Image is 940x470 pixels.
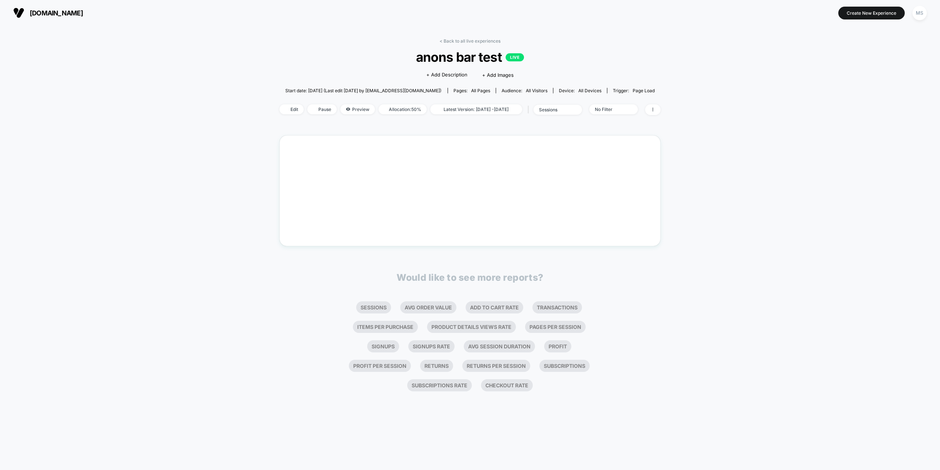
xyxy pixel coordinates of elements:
[613,88,655,93] div: Trigger:
[633,88,655,93] span: Page Load
[279,104,304,114] span: Edit
[910,6,929,21] button: MS
[838,7,905,19] button: Create New Experience
[379,104,427,114] span: Allocation: 50%
[307,104,337,114] span: Pause
[464,340,535,352] li: Avg Session Duration
[13,7,24,18] img: Visually logo
[578,88,601,93] span: all devices
[595,107,624,112] div: No Filter
[471,88,490,93] span: all pages
[553,88,607,93] span: Device:
[30,9,83,17] span: [DOMAIN_NAME]
[532,301,582,313] li: Transactions
[544,340,571,352] li: Profit
[539,107,568,112] div: sessions
[367,340,399,352] li: Signups
[397,272,543,283] p: Would like to see more reports?
[407,379,472,391] li: Subscriptions Rate
[453,88,490,93] div: Pages:
[285,88,441,93] span: Start date: [DATE] (Last edit [DATE] by [EMAIL_ADDRESS][DOMAIN_NAME])
[356,301,391,313] li: Sessions
[502,88,547,93] div: Audience:
[340,104,375,114] span: Preview
[525,321,586,333] li: Pages Per Session
[526,104,534,115] span: |
[427,321,516,333] li: Product Details Views Rate
[526,88,547,93] span: All Visitors
[420,360,453,372] li: Returns
[299,49,641,65] span: anons bar test
[440,38,500,44] a: < Back to all live experiences
[430,104,522,114] span: Latest Version: [DATE] - [DATE]
[482,72,514,78] span: + Add Images
[506,53,524,61] p: LIVE
[353,321,418,333] li: Items Per Purchase
[349,360,411,372] li: Profit Per Session
[912,6,927,20] div: MS
[408,340,455,352] li: Signups Rate
[481,379,533,391] li: Checkout Rate
[539,360,590,372] li: Subscriptions
[466,301,523,313] li: Add To Cart Rate
[426,71,467,79] span: + Add Description
[11,7,85,19] button: [DOMAIN_NAME]
[400,301,456,313] li: Avg Order Value
[462,360,530,372] li: Returns Per Session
